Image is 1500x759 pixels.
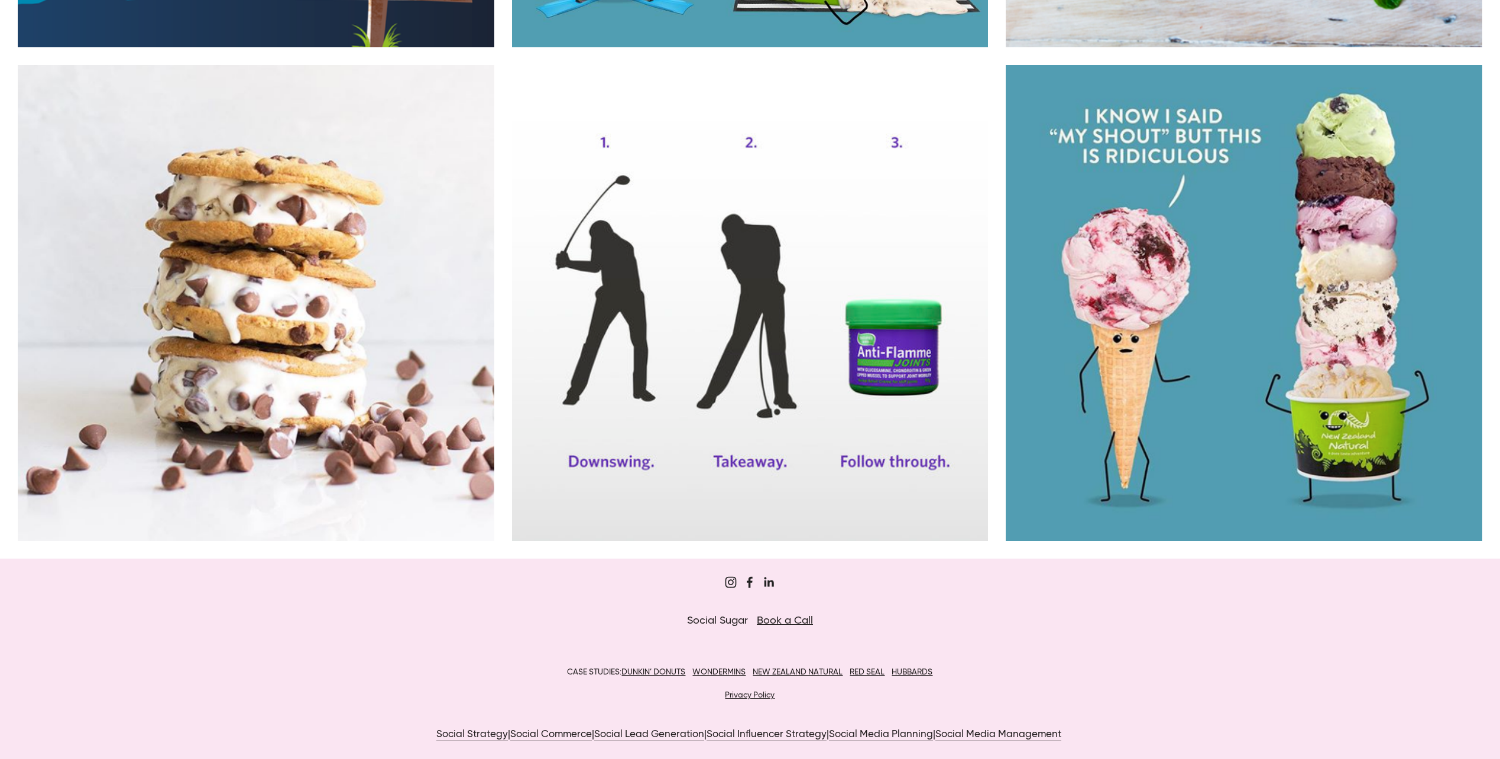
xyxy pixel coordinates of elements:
a: Jordan Eley [763,576,775,588]
img: NZ+Golf+Open_v2.jpg [511,64,989,542]
a: Book a Call [757,615,813,626]
a: Social Influencer Strategy [707,729,827,741]
a: Sugar Digi [744,576,756,588]
a: Privacy Policy [725,691,775,699]
p: | | | | | [153,727,1347,742]
a: Social Media Management [935,729,1061,741]
p: CASE STUDIES: [153,665,1347,680]
a: Social Commerce [510,729,592,741]
a: RED SEAL [850,668,885,676]
a: Social Lead Generation [594,729,704,741]
a: HUBBARDS [892,668,932,676]
a: DUNKIN’ DONUTS [621,668,685,676]
a: WONDERMINS [692,668,746,676]
a: NEW ZEALAND NATURAL [753,668,843,676]
span: Social Sugar [687,615,748,626]
img: Screen Shot 2018-02-27 at 3.00.18 pm.png [1005,64,1483,542]
img: Screen Shot 2018-02-27 at 3.00.04 pm.png [17,64,495,542]
a: Social Strategy [436,729,508,741]
a: Sugar&Partners [725,576,737,588]
a: Social Media Planning [829,729,933,741]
